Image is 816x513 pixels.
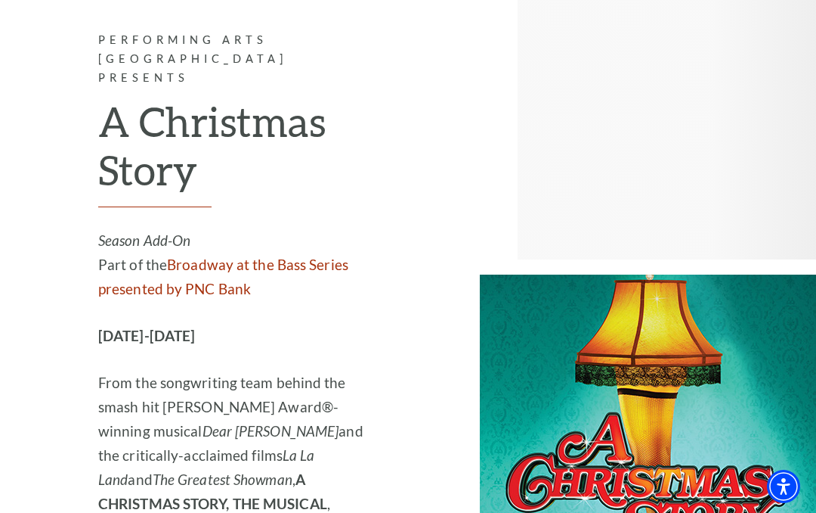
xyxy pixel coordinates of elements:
[153,471,292,488] em: The Greatest Showman
[202,422,339,440] em: Dear [PERSON_NAME]
[98,229,366,301] p: Part of the
[98,31,366,88] p: Performing Arts [GEOGRAPHIC_DATA] Presents
[767,470,800,503] div: Accessibility Menu
[98,327,195,344] strong: [DATE]-[DATE]
[98,232,190,249] em: Season Add-On
[98,256,348,297] a: Broadway at the Bass Series presented by PNC Bank
[98,97,366,208] h2: A Christmas Story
